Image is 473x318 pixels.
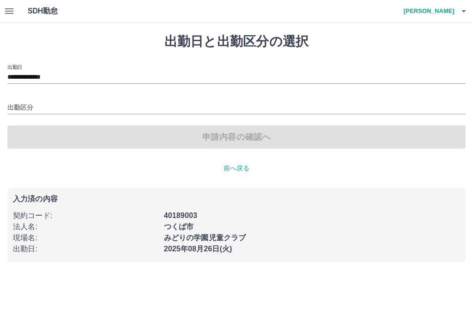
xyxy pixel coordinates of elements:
b: 40189003 [164,212,197,219]
p: 法人名 : [13,221,158,232]
b: つくば市 [164,223,194,231]
b: みどりの学園児童クラブ [164,234,246,242]
p: 現場名 : [13,232,158,243]
p: 前へ戻る [7,163,466,173]
p: 契約コード : [13,210,158,221]
label: 出勤日 [7,63,22,70]
p: 出勤日 : [13,243,158,255]
b: 2025年08月26日(火) [164,245,232,253]
h1: 出勤日と出勤区分の選択 [7,34,466,50]
p: 入力済の内容 [13,195,460,203]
